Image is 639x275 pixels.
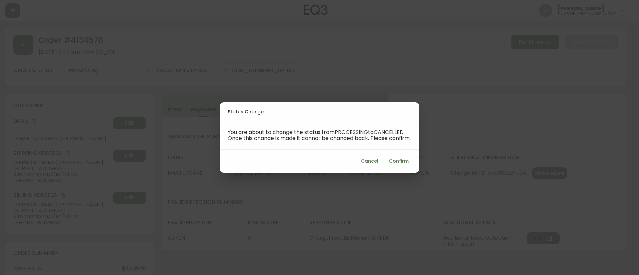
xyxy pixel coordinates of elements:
span: Cancel [361,157,378,165]
button: Confirm [386,155,411,167]
span: Confirm [389,157,409,165]
h2: Status Change [228,108,411,116]
p: You are about to change the status from PROCESSING to CANCELLED . Once this change is made it can... [228,129,411,141]
button: Cancel [358,155,381,167]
